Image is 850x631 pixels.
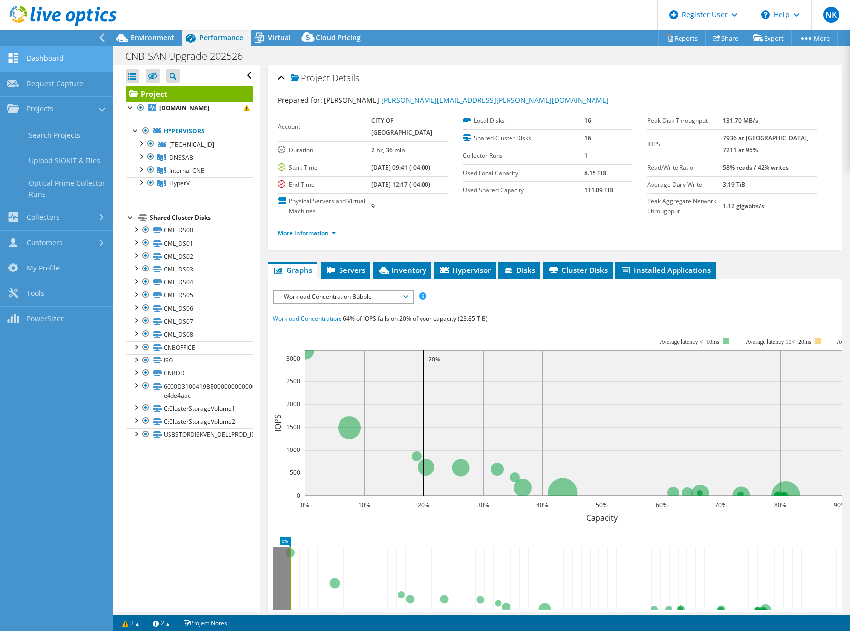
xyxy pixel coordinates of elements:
label: IOPS [647,139,722,149]
span: Workload Concentration Bubble [279,291,407,303]
span: Project [291,73,330,83]
text: 1500 [286,423,300,431]
b: 1 [584,151,588,160]
text: 1000 [286,446,300,454]
span: DNSSAB [170,153,193,162]
label: End Time [278,180,371,190]
a: 2 [146,617,176,629]
label: Account [278,122,371,132]
label: Collector Runs [463,151,584,161]
a: CML_DS01 [126,237,253,250]
a: 6000D3100419BE000000000000002F1C-e4de4aac- [126,380,253,402]
label: Used Shared Capacity [463,185,584,195]
a: [DOMAIN_NAME] [126,102,253,115]
text: 3000 [286,354,300,362]
span: [TECHNICAL_ID] [170,140,214,149]
span: Cluster Disks [548,265,608,275]
b: 111.09 TiB [584,186,613,194]
text: 40% [536,501,548,509]
a: C:ClusterStorageVolume1 [126,402,253,415]
a: USBSTORDISKVEN_DELLPROD_IDSDMREV_000101234 [126,428,253,441]
label: Peak Aggregate Network Throughput [647,196,722,216]
label: Average Daily Write [647,180,722,190]
a: Hypervisors [126,125,253,138]
a: CML_DS05 [126,289,253,302]
text: 2500 [286,377,300,385]
b: [DATE] 09:41 (-04:00) [371,163,430,172]
span: NK [823,7,839,23]
h1: CNB-SAN Upgrade 202526 [121,51,258,62]
span: Servers [326,265,365,275]
a: CML_DS06 [126,302,253,315]
tspan: Average latency 10<=20ms [746,338,811,345]
b: 8.15 TiB [584,169,606,177]
b: 7936 at [GEOGRAPHIC_DATA], 7211 at 95% [723,134,808,154]
a: Reports [658,30,706,46]
div: Shared Cluster Disks [150,212,253,224]
span: Virtual [268,33,291,42]
text: 30% [477,501,489,509]
a: HyperV [126,177,253,190]
text: 0 [297,491,300,500]
span: Installed Applications [620,265,711,275]
svg: \n [761,10,770,19]
a: CML_DS07 [126,315,253,328]
text: 60% [656,501,668,509]
b: 58% reads / 42% writes [723,163,789,172]
a: CNBOFFICE [126,341,253,354]
b: [DOMAIN_NAME] [159,104,209,112]
label: Read/Write Ratio [647,163,722,173]
a: Share [705,30,746,46]
a: ISO [126,354,253,367]
a: CML_DS04 [126,276,253,289]
span: Details [332,72,359,84]
text: 2000 [286,400,300,408]
a: Export [746,30,792,46]
tspan: Average latency <=10ms [660,338,719,345]
a: CML_DS02 [126,250,253,263]
label: Used Local Capacity [463,168,584,178]
text: 50% [596,501,608,509]
a: [PERSON_NAME][EMAIL_ADDRESS][PERSON_NAME][DOMAIN_NAME] [381,95,609,105]
text: 80% [774,501,786,509]
label: Physical Servers and Virtual Machines [278,196,371,216]
a: [TECHNICAL_ID] [126,138,253,151]
b: 1.12 gigabits/s [723,202,764,210]
a: Project [126,86,253,102]
text: 500 [290,468,300,477]
span: [PERSON_NAME], [324,95,609,105]
span: HyperV [170,179,190,187]
span: Graphs [273,265,312,275]
a: DNSSAB [126,151,253,164]
b: 2 hr, 36 min [371,146,405,154]
span: Disks [503,265,535,275]
a: CML_DS03 [126,263,253,275]
label: Start Time [278,163,371,173]
span: 64% of IOPS falls on 20% of your capacity (23.85 TiB) [343,314,488,323]
text: Capacity [586,512,618,523]
text: 10% [358,501,370,509]
text: IOPS [272,414,283,432]
a: Project Notes [176,617,234,629]
b: 131.70 MB/s [723,116,758,125]
a: 2 [115,617,146,629]
a: Internal CNB [126,164,253,177]
span: Inventory [378,265,426,275]
span: Environment [131,33,174,42]
label: Prepared for: [278,95,322,105]
b: CITY OF [GEOGRAPHIC_DATA] [371,116,432,137]
span: Performance [199,33,243,42]
text: 20% [418,501,429,509]
a: C:ClusterStorageVolume2 [126,415,253,428]
b: 3.19 TiB [723,180,745,189]
span: Cloud Pricing [316,33,361,42]
label: Shared Cluster Disks [463,133,584,143]
b: [DATE] 12:17 (-04:00) [371,180,430,189]
label: Peak Disk Throughput [647,116,722,126]
span: Hypervisor [439,265,491,275]
text: 70% [715,501,727,509]
a: More [791,30,838,46]
a: CML_DS00 [126,224,253,237]
text: 20% [428,355,440,363]
label: Duration [278,145,371,155]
